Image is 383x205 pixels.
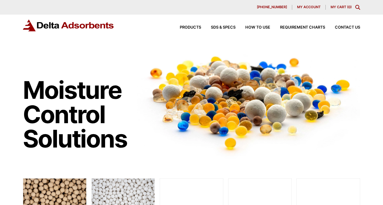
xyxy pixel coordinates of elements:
a: How to Use [236,26,270,30]
span: Requirement Charts [280,26,325,30]
img: Image [137,46,360,159]
span: SDS & SPECS [211,26,236,30]
span: Contact Us [335,26,360,30]
span: How to Use [245,26,270,30]
a: My Cart (0) [331,5,352,9]
a: Products [170,26,201,30]
h1: Moisture Control Solutions [23,78,131,151]
a: Contact Us [325,26,360,30]
span: Products [180,26,201,30]
div: Toggle Modal Content [355,5,360,10]
a: My account [292,5,326,10]
span: My account [297,5,321,9]
a: SDS & SPECS [201,26,236,30]
a: [PHONE_NUMBER] [252,5,292,10]
a: Requirement Charts [270,26,325,30]
span: [PHONE_NUMBER] [257,5,287,9]
span: 0 [348,5,350,9]
img: Delta Adsorbents [23,19,114,31]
